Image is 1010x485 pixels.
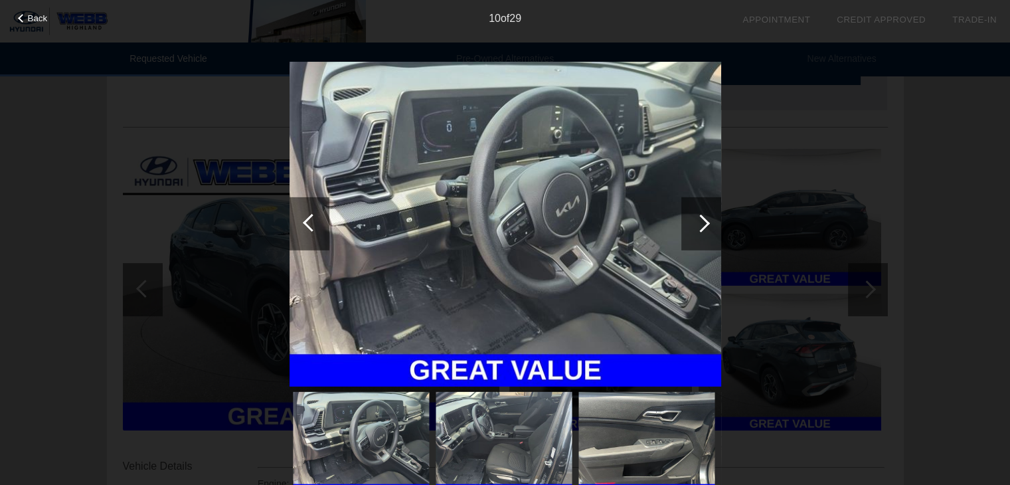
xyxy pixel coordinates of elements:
span: 10 [489,13,501,24]
img: b8d5c20a-aee7-4c16-82b0-160043997c1a.jpg [290,61,721,387]
a: Trade-In [952,15,997,25]
a: Appointment [742,15,810,25]
span: Back [28,13,48,23]
span: 29 [509,13,521,24]
a: Credit Approved [837,15,926,25]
